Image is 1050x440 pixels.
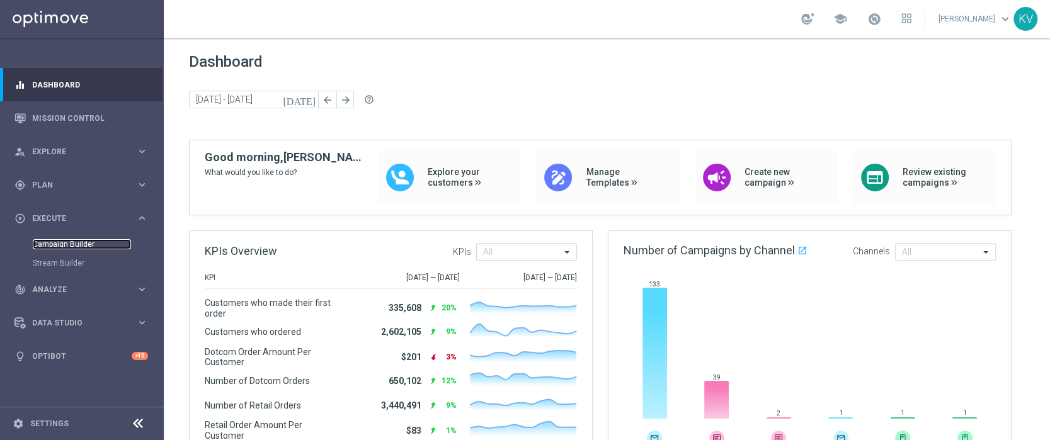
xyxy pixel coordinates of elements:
[136,145,148,157] i: keyboard_arrow_right
[32,286,136,293] span: Analyze
[14,351,149,361] button: lightbulb Optibot +10
[14,80,149,90] button: equalizer Dashboard
[14,113,149,123] button: Mission Control
[14,285,149,295] button: track_changes Analyze keyboard_arrow_right
[14,284,136,295] div: Analyze
[14,147,149,157] button: person_search Explore keyboard_arrow_right
[14,180,149,190] button: gps_fixed Plan keyboard_arrow_right
[30,420,69,427] a: Settings
[833,12,847,26] span: school
[14,179,136,191] div: Plan
[33,258,131,268] a: Stream Builder
[136,283,148,295] i: keyboard_arrow_right
[32,101,148,135] a: Mission Control
[136,317,148,329] i: keyboard_arrow_right
[32,215,136,222] span: Execute
[32,148,136,155] span: Explore
[136,179,148,191] i: keyboard_arrow_right
[33,239,131,249] a: Campaign Builder
[14,339,148,373] div: Optibot
[32,68,148,101] a: Dashboard
[14,213,149,223] button: play_circle_outline Execute keyboard_arrow_right
[33,254,163,273] div: Stream Builder
[14,351,26,362] i: lightbulb
[132,352,148,360] div: +10
[14,318,149,328] button: Data Studio keyboard_arrow_right
[14,146,136,157] div: Explore
[13,418,24,429] i: settings
[14,213,26,224] i: play_circle_outline
[32,339,132,373] a: Optibot
[14,284,26,295] i: track_changes
[14,179,26,191] i: gps_fixed
[14,213,136,224] div: Execute
[14,317,136,329] div: Data Studio
[32,181,136,189] span: Plan
[14,68,148,101] div: Dashboard
[998,12,1012,26] span: keyboard_arrow_down
[14,79,26,91] i: equalizer
[937,9,1013,28] a: [PERSON_NAME]keyboard_arrow_down
[1013,7,1037,31] div: KV
[14,146,26,157] i: person_search
[33,235,163,254] div: Campaign Builder
[32,319,136,327] span: Data Studio
[14,101,148,135] div: Mission Control
[136,212,148,224] i: keyboard_arrow_right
